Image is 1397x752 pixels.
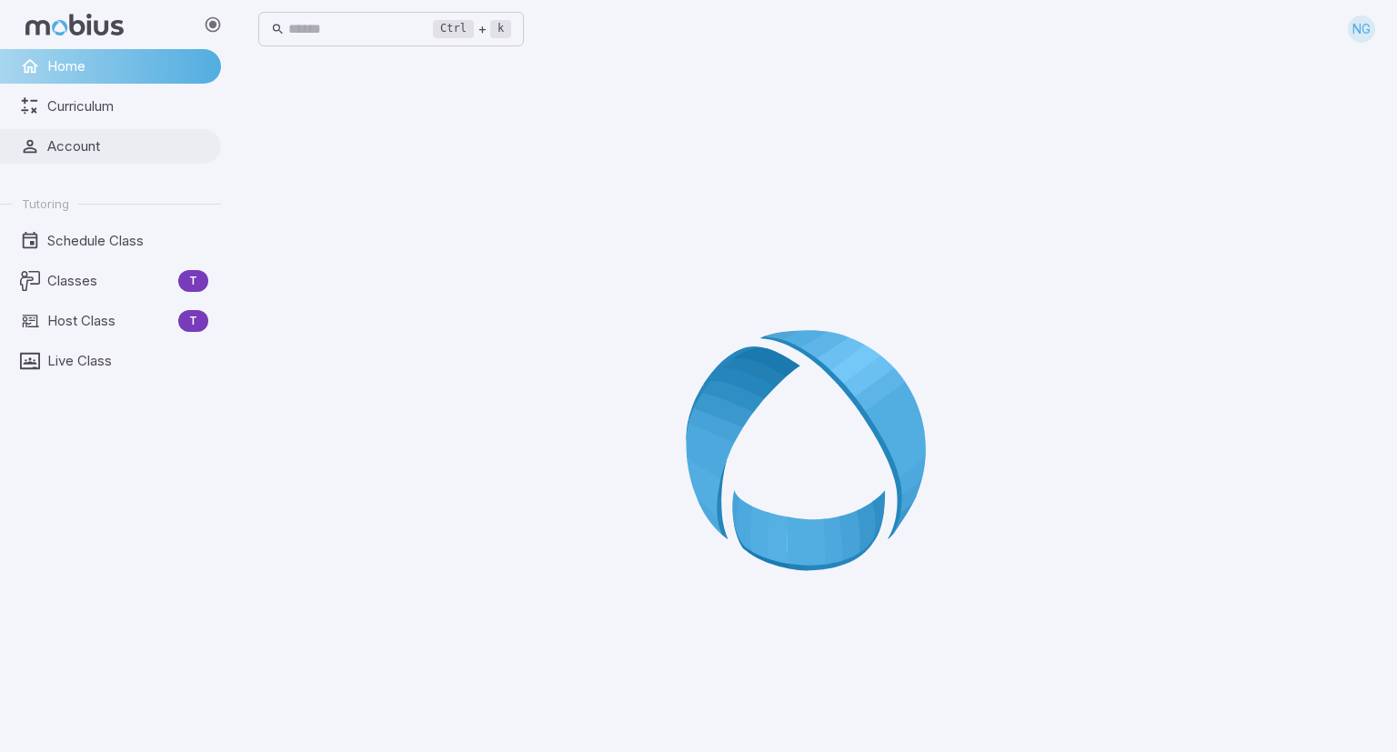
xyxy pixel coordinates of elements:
[47,56,208,76] span: Home
[47,271,171,291] span: Classes
[490,20,511,38] kbd: k
[1348,15,1375,43] div: NG
[47,231,208,251] span: Schedule Class
[178,272,208,290] span: T
[178,312,208,330] span: T
[47,96,208,116] span: Curriculum
[433,18,511,40] div: +
[47,136,208,156] span: Account
[47,351,208,371] span: Live Class
[47,311,171,331] span: Host Class
[433,20,474,38] kbd: Ctrl
[22,196,69,212] span: Tutoring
